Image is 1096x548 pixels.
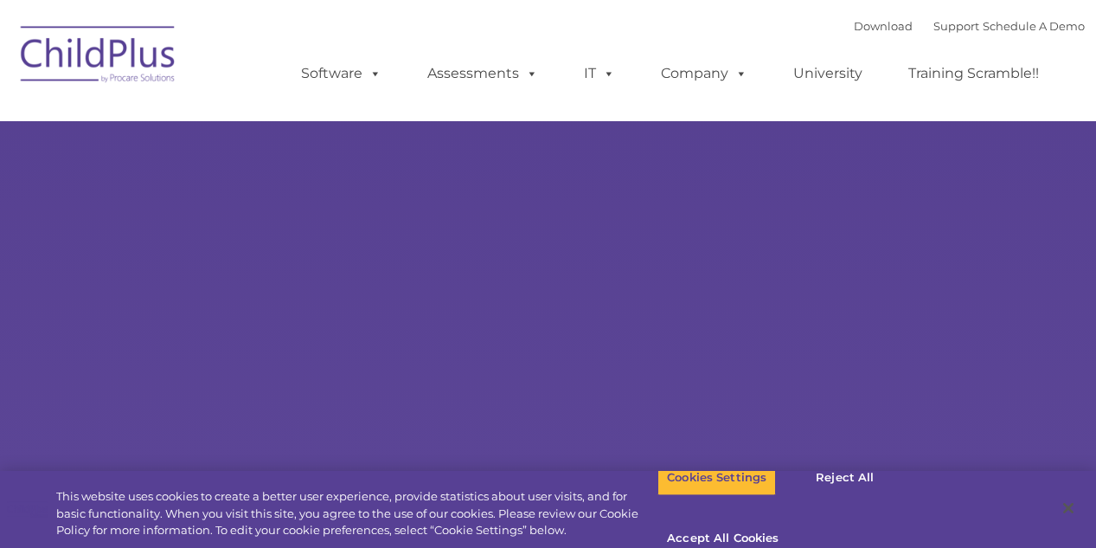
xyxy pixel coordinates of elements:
button: Cookies Settings [657,460,776,496]
div: This website uses cookies to create a better user experience, provide statistics about user visit... [56,488,657,539]
a: University [776,56,880,91]
a: Download [854,19,913,33]
a: Support [933,19,979,33]
button: Reject All [791,460,899,496]
a: Software [284,56,399,91]
font: | [854,19,1085,33]
a: Assessments [410,56,555,91]
a: Schedule A Demo [983,19,1085,33]
a: Training Scramble!! [891,56,1056,91]
button: Close [1049,489,1087,527]
img: ChildPlus by Procare Solutions [12,14,185,100]
a: IT [567,56,632,91]
a: Company [644,56,765,91]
